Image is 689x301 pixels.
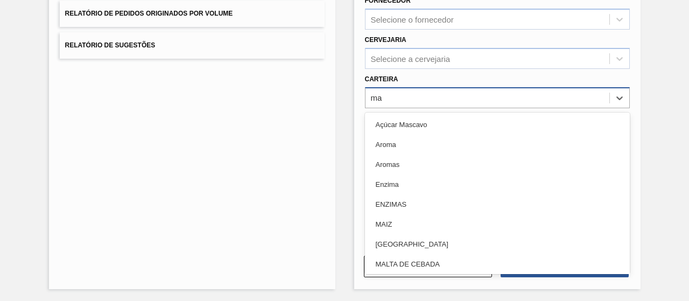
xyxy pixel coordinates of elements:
div: ENZIMAS [365,194,630,214]
div: Açúcar Mascavo [365,115,630,135]
div: Aroma [365,135,630,155]
div: [GEOGRAPHIC_DATA] [365,234,630,254]
div: Selecione o fornecedor [371,15,454,24]
button: Relatório de Pedidos Originados por Volume [60,1,325,27]
div: Aromas [365,155,630,174]
div: MAIZ [365,214,630,234]
button: Limpar [364,256,492,277]
div: Selecione a cervejaria [371,54,451,63]
button: Relatório de Sugestões [60,32,325,59]
label: Carteira [365,75,398,83]
div: Enzima [365,174,630,194]
span: Relatório de Pedidos Originados por Volume [65,10,233,17]
div: MALTA DE CEBADA [365,254,630,274]
label: Cervejaria [365,36,406,44]
span: Relatório de Sugestões [65,41,156,49]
